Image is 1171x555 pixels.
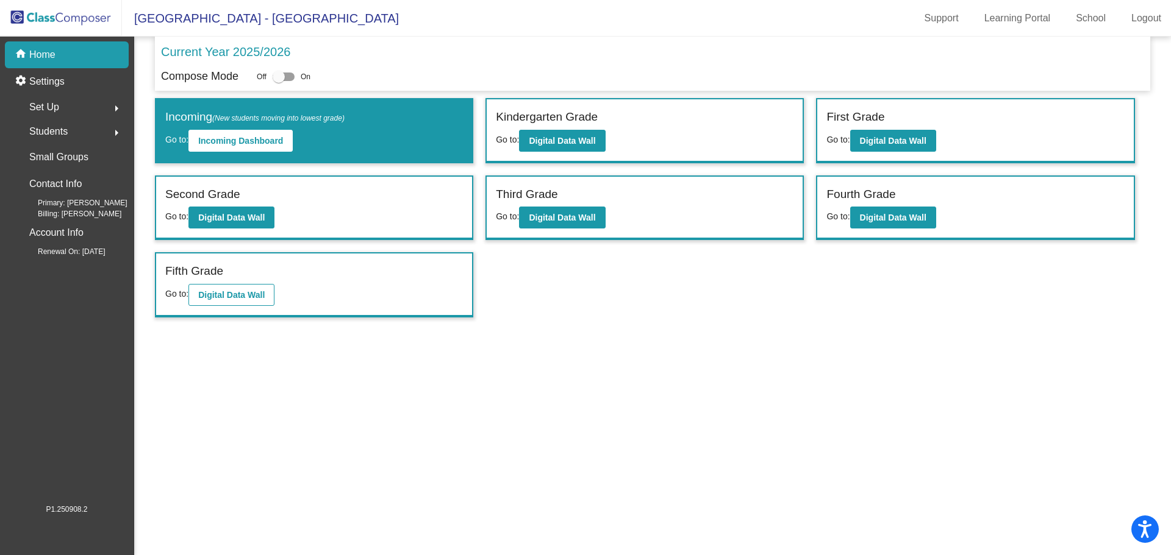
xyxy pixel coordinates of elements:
span: Primary: [PERSON_NAME] [18,197,127,208]
mat-icon: settings [15,74,29,89]
button: Digital Data Wall [850,130,936,152]
label: Fourth Grade [826,186,895,203]
span: Students [29,123,68,140]
p: Account Info [29,224,84,241]
label: Incoming [165,108,345,126]
span: Renewal On: [DATE] [18,246,105,257]
p: Small Groups [29,149,88,166]
span: Go to: [165,289,188,299]
b: Digital Data Wall [529,213,595,222]
a: Support [915,9,969,28]
span: (New students moving into lowest grade) [212,114,345,122]
label: Third Grade [496,186,557,203]
p: Home [29,48,56,62]
button: Incoming Dashboard [188,130,293,152]
span: Go to: [496,135,519,144]
span: Set Up [29,99,59,116]
span: Off [257,71,267,82]
b: Digital Data Wall [860,213,926,222]
label: First Grade [826,108,884,126]
a: School [1066,9,1115,28]
button: Digital Data Wall [519,207,605,228]
b: Digital Data Wall [860,136,926,146]
label: Second Grade [165,186,240,203]
mat-icon: home [15,48,29,62]
span: Go to: [165,135,188,144]
button: Digital Data Wall [519,130,605,152]
span: Go to: [496,211,519,221]
p: Contact Info [29,175,82,193]
mat-icon: arrow_right [109,101,124,116]
b: Digital Data Wall [198,213,265,222]
mat-icon: arrow_right [109,125,124,140]
button: Digital Data Wall [850,207,936,228]
label: Kindergarten Grade [496,108,598,126]
span: On [301,71,310,82]
a: Logout [1122,9,1171,28]
span: [GEOGRAPHIC_DATA] - [GEOGRAPHIC_DATA] [122,9,399,28]
b: Digital Data Wall [529,136,595,146]
span: Go to: [165,211,188,221]
button: Digital Data Wall [188,207,274,228]
span: Go to: [826,211,850,221]
p: Settings [29,74,65,89]
p: Current Year 2025/2026 [161,43,290,61]
p: Compose Mode [161,68,238,85]
b: Digital Data Wall [198,290,265,300]
span: Billing: [PERSON_NAME] [18,208,121,219]
button: Digital Data Wall [188,284,274,306]
a: Learning Portal [975,9,1061,28]
span: Go to: [826,135,850,144]
b: Incoming Dashboard [198,136,283,146]
label: Fifth Grade [165,263,223,280]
